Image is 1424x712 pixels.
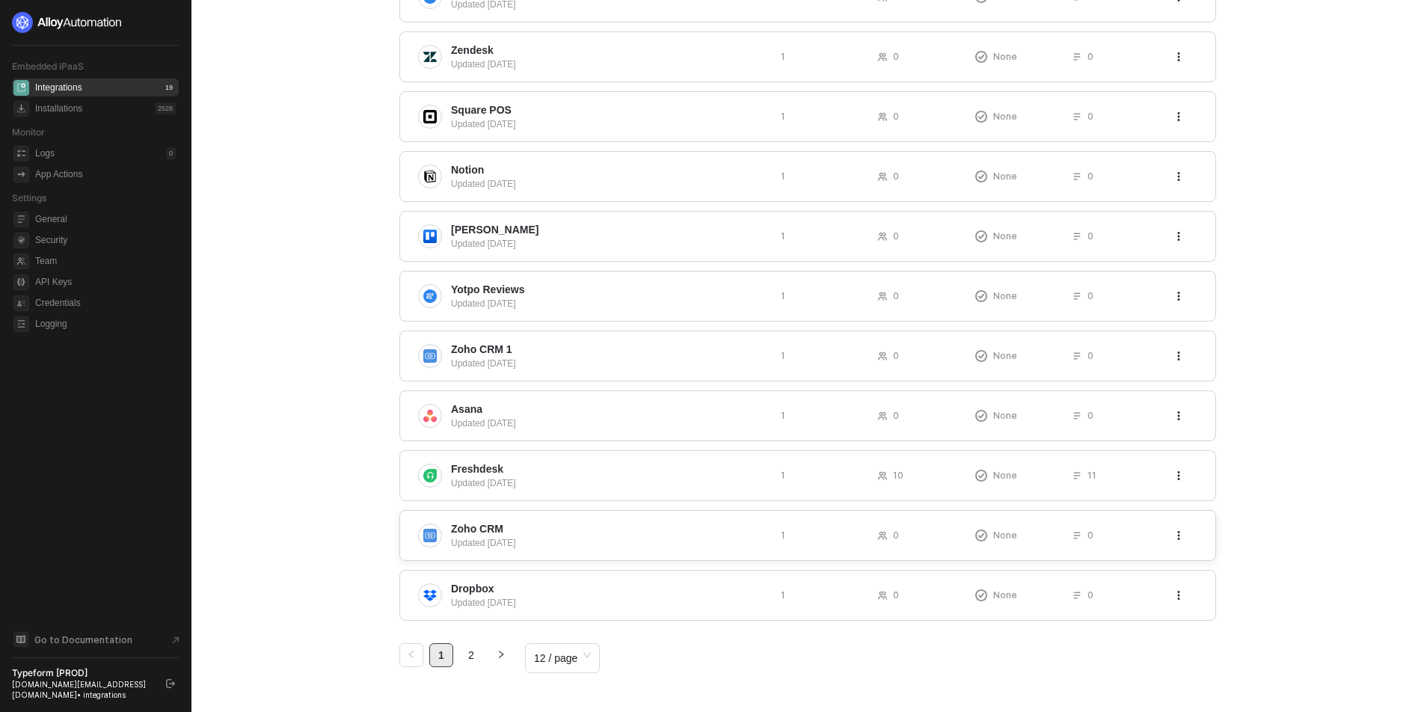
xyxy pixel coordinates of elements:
[13,146,29,162] span: icon-logs
[1072,172,1081,181] span: icon-list
[166,147,176,159] div: 0
[13,101,29,117] span: installations
[423,409,437,423] img: integration-icon
[975,51,987,63] span: icon-exclamation
[893,50,899,63] span: 0
[451,581,494,596] span: Dropbox
[878,531,887,540] span: icon-users
[878,352,887,360] span: icon-users
[975,171,987,182] span: icon-exclamation
[1087,349,1093,362] span: 0
[781,529,785,541] span: 1
[878,411,887,420] span: icon-users
[1174,172,1183,181] span: icon-threedots
[975,470,987,482] span: icon-exclamation
[1174,112,1183,121] span: icon-threedots
[893,349,899,362] span: 0
[993,289,1017,302] span: None
[1174,52,1183,61] span: icon-threedots
[993,589,1017,601] span: None
[1087,289,1093,302] span: 0
[1072,52,1081,61] span: icon-list
[12,630,179,648] a: Knowledge Base
[878,112,887,121] span: icon-users
[1174,471,1183,480] span: icon-threedots
[168,633,183,648] span: document-arrow
[12,61,84,72] span: Embedded iPaaS
[1087,469,1096,482] span: 11
[399,643,423,667] li: Previous Page
[1072,471,1081,480] span: icon-list
[399,643,423,667] button: left
[451,222,538,237] span: [PERSON_NAME]
[1174,292,1183,301] span: icon-threedots
[459,643,483,667] li: 2
[1174,352,1183,360] span: icon-threedots
[993,469,1017,482] span: None
[781,589,785,601] span: 1
[35,252,176,270] span: Team
[993,110,1017,123] span: None
[1072,352,1081,360] span: icon-list
[35,147,55,160] div: Logs
[13,254,29,269] span: team
[162,82,176,93] div: 19
[1072,531,1081,540] span: icon-list
[781,469,785,482] span: 1
[993,230,1017,242] span: None
[1072,232,1081,241] span: icon-list
[893,529,899,541] span: 0
[1087,409,1093,422] span: 0
[781,289,785,302] span: 1
[451,43,494,58] span: Zendesk
[975,530,987,541] span: icon-exclamation
[893,589,899,601] span: 0
[423,110,437,123] img: integration-icon
[878,52,887,61] span: icon-users
[451,177,769,191] div: Updated [DATE]
[423,289,437,303] img: integration-icon
[451,117,769,131] div: Updated [DATE]
[35,82,82,94] div: Integrations
[451,282,525,297] span: Yotpo Reviews
[407,650,416,659] span: left
[155,102,176,114] div: 2528
[1072,411,1081,420] span: icon-list
[35,102,82,115] div: Installations
[1087,110,1093,123] span: 0
[878,591,887,600] span: icon-users
[993,170,1017,182] span: None
[35,294,176,312] span: Credentials
[893,409,899,422] span: 0
[525,643,600,667] div: Page Size
[893,469,903,482] span: 10
[781,50,785,63] span: 1
[451,58,769,71] div: Updated [DATE]
[534,644,591,672] input: Page Size
[893,110,899,123] span: 0
[451,476,769,490] div: Updated [DATE]
[1087,589,1093,601] span: 0
[975,111,987,123] span: icon-exclamation
[1174,591,1183,600] span: icon-threedots
[451,357,769,370] div: Updated [DATE]
[878,471,887,480] span: icon-users
[1087,170,1093,182] span: 0
[489,643,513,667] button: right
[12,192,46,203] span: Settings
[13,167,29,182] span: icon-app-actions
[35,231,176,249] span: Security
[423,349,437,363] img: integration-icon
[451,596,769,610] div: Updated [DATE]
[993,529,1017,541] span: None
[166,679,175,688] span: logout
[451,402,482,417] span: Asana
[975,410,987,422] span: icon-exclamation
[12,12,179,33] a: logo
[451,237,769,251] div: Updated [DATE]
[13,274,29,290] span: api-key
[12,667,153,679] div: Typeform [PROD]
[451,162,484,177] span: Notion
[423,230,437,243] img: integration-icon
[781,230,785,242] span: 1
